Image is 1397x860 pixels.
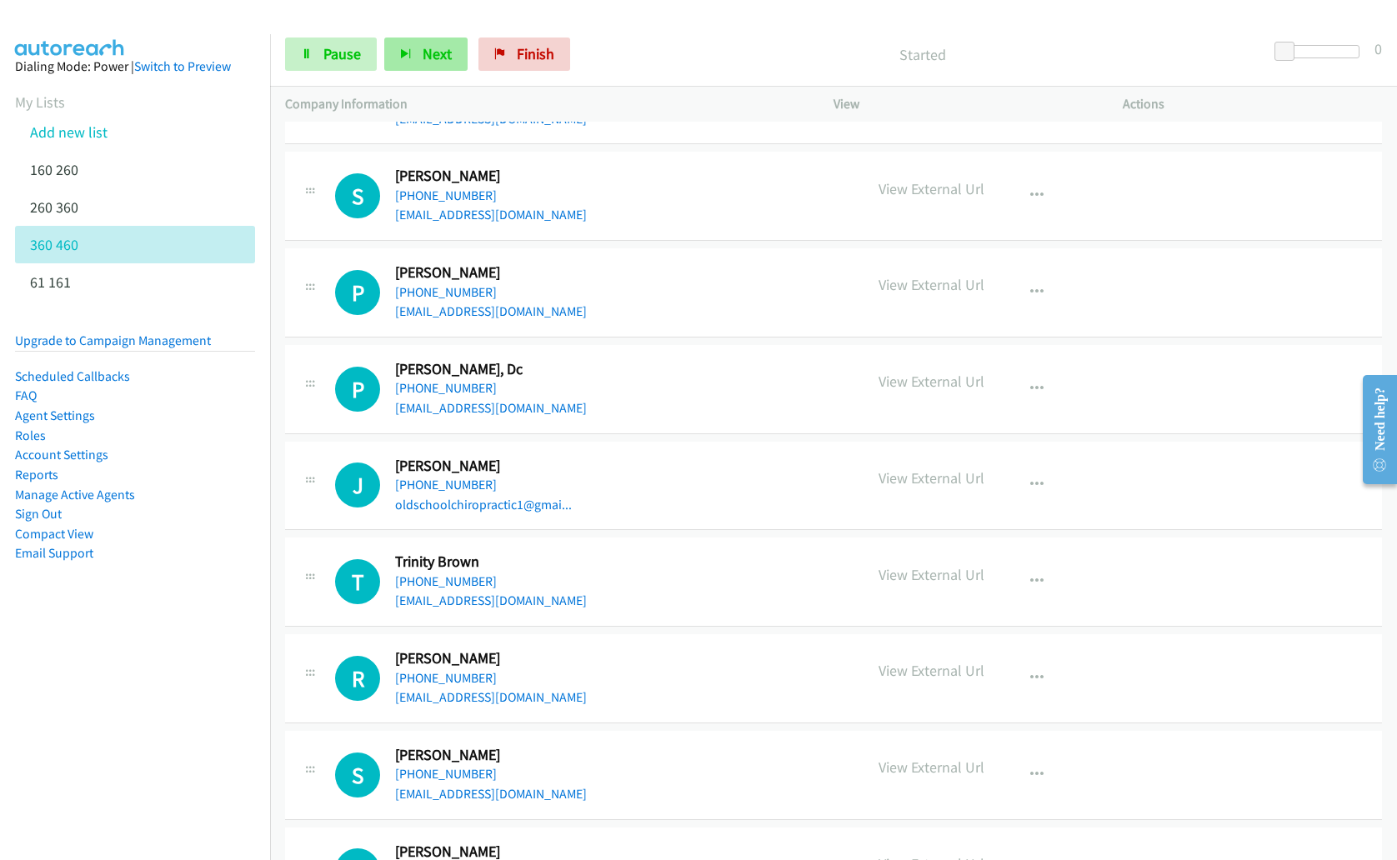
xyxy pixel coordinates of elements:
p: Actions [1123,94,1382,114]
p: View External Url [879,467,984,489]
p: View [834,94,1093,114]
h2: [PERSON_NAME], Dc [395,360,594,379]
a: Add new list [30,122,108,142]
a: [EMAIL_ADDRESS][DOMAIN_NAME] [395,400,587,416]
h2: Trinity Brown [395,552,594,572]
a: FAQ [15,387,37,403]
h2: [PERSON_NAME] [395,263,594,282]
a: [PHONE_NUMBER] [395,284,497,300]
a: [PHONE_NUMBER] [395,766,497,782]
a: 260 360 [30,197,78,217]
span: Next [423,44,452,63]
a: [EMAIL_ADDRESS][DOMAIN_NAME] [395,786,587,802]
span: Finish [517,44,554,63]
a: Agent Settings [15,407,95,423]
a: Sign Out [15,506,62,522]
div: The call is yet to be attempted [335,462,380,507]
a: [EMAIL_ADDRESS][DOMAIN_NAME] [395,111,587,127]
h1: S [335,752,380,797]
p: View External Url [879,756,984,778]
iframe: Resource Center [1349,363,1397,496]
a: Manage Active Agents [15,487,135,502]
p: View External Url [879,370,984,392]
h1: S [335,173,380,218]
h1: J [335,462,380,507]
p: View External Url [879,563,984,586]
h2: [PERSON_NAME] [395,457,594,476]
h2: [PERSON_NAME] [395,167,594,186]
a: [PHONE_NUMBER] [395,380,497,396]
a: [PHONE_NUMBER] [395,573,497,589]
span: Pause [323,44,361,63]
h1: P [335,270,380,315]
div: The call is yet to be attempted [335,752,380,797]
a: 160 260 [30,160,78,179]
div: 0 [1374,37,1382,60]
h1: P [335,367,380,412]
a: Account Settings [15,447,108,462]
p: Started [593,43,1253,66]
h2: [PERSON_NAME] [395,649,594,668]
a: [EMAIL_ADDRESS][DOMAIN_NAME] [395,592,587,608]
a: Switch to Preview [134,58,231,74]
a: Roles [15,427,46,443]
div: The call is yet to be attempted [335,559,380,604]
a: [EMAIL_ADDRESS][DOMAIN_NAME] [395,303,587,319]
a: Reports [15,467,58,482]
div: The call is yet to be attempted [335,173,380,218]
a: Email Support [15,545,93,561]
div: Delay between calls (in seconds) [1283,45,1359,58]
a: Compact View [15,526,93,542]
button: Next [384,37,468,71]
h2: [PERSON_NAME] [395,746,594,765]
a: [PHONE_NUMBER] [395,187,497,203]
a: My Lists [15,92,65,112]
a: [EMAIL_ADDRESS][DOMAIN_NAME] [395,207,587,222]
h1: T [335,559,380,604]
a: [EMAIL_ADDRESS][DOMAIN_NAME] [395,689,587,705]
div: The call is yet to be attempted [335,270,380,315]
div: Dialing Mode: Power | [15,57,255,77]
a: Upgrade to Campaign Management [15,332,211,348]
a: Pause [285,37,377,71]
a: [PHONE_NUMBER] [395,477,497,492]
a: oldschoolchiropractic1@gmai... [395,497,572,512]
p: View External Url [879,177,984,200]
a: Finish [478,37,570,71]
h1: R [335,656,380,701]
a: Scheduled Callbacks [15,368,130,384]
a: [PHONE_NUMBER] [395,670,497,686]
p: View External Url [879,273,984,296]
a: 61 161 [30,272,71,292]
a: 360 460 [30,235,78,254]
p: View External Url [879,659,984,682]
p: Company Information [285,94,804,114]
div: The call is yet to be attempted [335,656,380,701]
div: The call is yet to be attempted [335,367,380,412]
